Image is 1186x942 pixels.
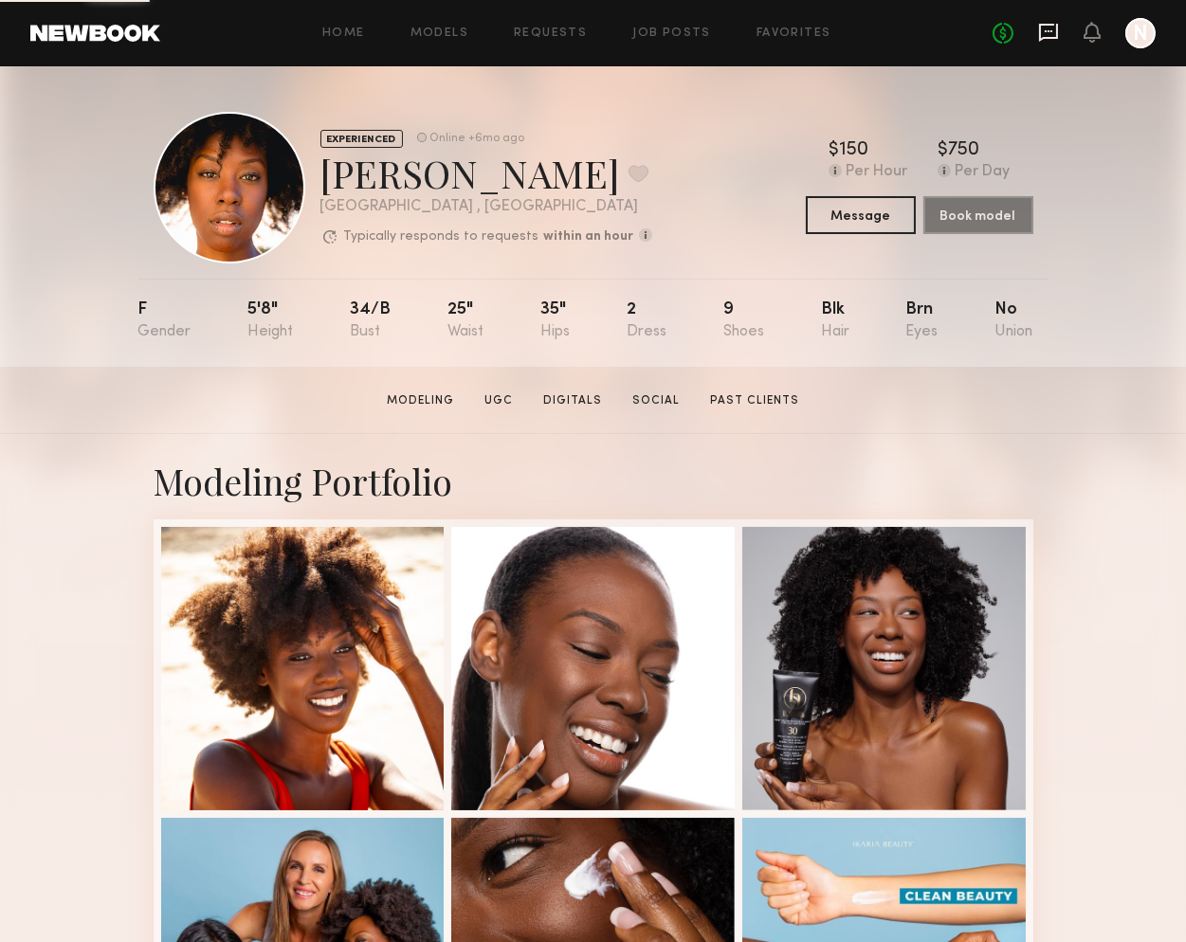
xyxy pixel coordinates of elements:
div: $ [829,141,839,160]
a: Past Clients [702,392,807,409]
a: Home [322,27,365,40]
a: Favorites [757,27,831,40]
div: [PERSON_NAME] [320,148,652,198]
a: Job Posts [632,27,711,40]
div: 750 [948,141,979,160]
div: No [994,301,1032,340]
a: Requests [514,27,587,40]
div: Blk [821,301,849,340]
div: Brn [906,301,939,340]
a: N [1125,18,1156,48]
a: Digitals [536,392,610,409]
div: 2 [627,301,666,340]
div: EXPERIENCED [320,130,403,148]
div: $ [938,141,948,160]
div: 5'8" [247,301,293,340]
p: Typically responds to requests [344,230,539,244]
b: within an hour [544,230,634,244]
a: UGC [477,392,520,409]
div: Modeling Portfolio [154,457,1033,504]
div: 9 [723,301,764,340]
div: 34/b [350,301,391,340]
div: 25" [447,301,484,340]
div: 35" [540,301,570,340]
div: Per Day [955,164,1010,181]
a: Social [625,392,687,409]
button: Message [806,196,916,234]
a: Modeling [379,392,462,409]
a: Models [411,27,468,40]
div: 150 [839,141,868,160]
div: Per Hour [846,164,907,181]
div: Online +6mo ago [430,133,525,145]
div: [GEOGRAPHIC_DATA] , [GEOGRAPHIC_DATA] [320,199,652,215]
div: F [138,301,192,340]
